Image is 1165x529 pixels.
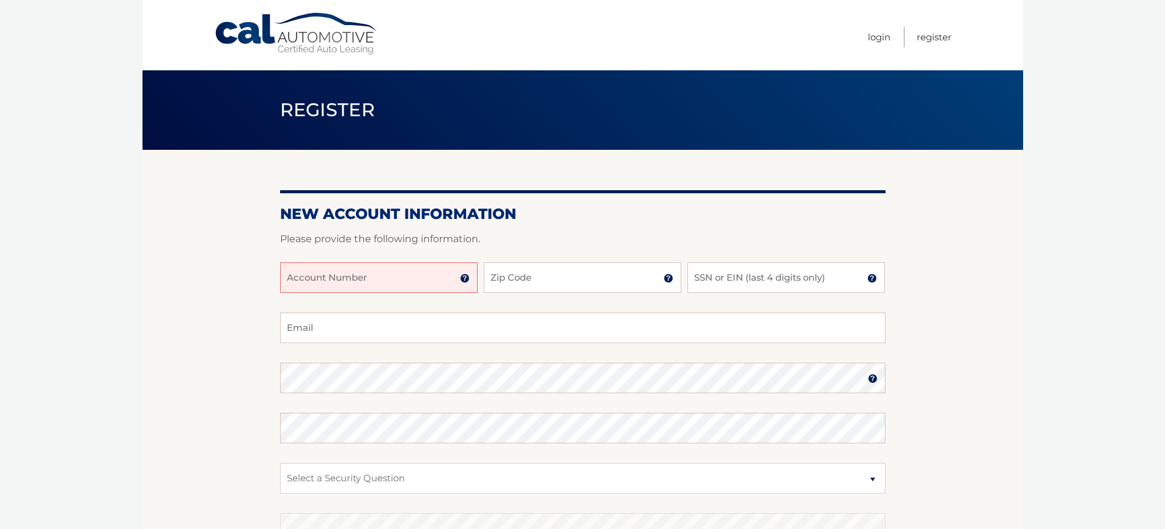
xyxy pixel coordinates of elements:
a: Cal Automotive [214,12,379,56]
input: Account Number [280,262,478,293]
input: Email [280,313,886,343]
input: SSN or EIN (last 4 digits only) [687,262,885,293]
p: Please provide the following information. [280,231,886,248]
h2: New Account Information [280,205,886,223]
input: Zip Code [484,262,681,293]
a: Register [917,27,952,47]
img: tooltip.svg [868,374,878,383]
img: tooltip.svg [664,273,673,283]
a: Login [868,27,890,47]
img: tooltip.svg [867,273,877,283]
span: Register [280,98,375,121]
img: tooltip.svg [460,273,470,283]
